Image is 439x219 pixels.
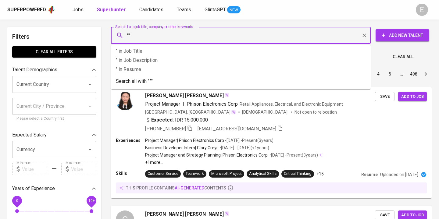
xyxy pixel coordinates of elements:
p: Resume [361,171,378,178]
span: 10+ [88,199,95,203]
p: Project Manager and Strategy Planning | Phison Electronics Corp. [145,152,269,158]
div: IDR 15.000.000 [145,116,208,124]
div: Critical Thinking [284,171,312,177]
span: Jobs [73,7,84,12]
p: Experiences [116,137,145,143]
span: [EMAIL_ADDRESS][DOMAIN_NAME] [198,126,276,132]
p: Talent Demographics [12,66,57,73]
span: [DEMOGRAPHIC_DATA] [242,109,288,115]
p: Skills [116,170,145,176]
button: Go to page 4 [373,69,383,79]
button: Clear [360,31,369,40]
span: [PERSON_NAME] [PERSON_NAME] [145,210,224,218]
img: 12a60fb4ff8e45b9fcf1cd8e58fa6419.jpg [116,92,134,110]
div: Microsoft Project [211,171,242,177]
div: Expected Salary [12,129,96,141]
p: " [116,66,366,73]
div: Teamwork [186,171,204,177]
button: Go to page 5 [385,69,395,79]
a: Superpoweredapp logo [7,5,55,14]
p: this profile contains contents [126,185,226,191]
span: Project Manager [145,101,180,107]
p: " [116,48,366,55]
span: in Job Description [119,57,158,63]
h6: Filters [12,32,96,41]
span: Add New Talent [380,32,424,39]
input: Value [22,163,47,175]
div: … [397,71,406,77]
a: Candidates [139,6,165,14]
span: Candidates [139,7,163,12]
b: Expected: [151,116,174,124]
button: Add to job [398,92,427,101]
div: Talent Demographics [12,64,96,76]
span: Save [378,93,391,100]
div: Analytical Skills [249,171,277,177]
img: app logo [47,5,55,14]
p: Please select a Country first [16,116,92,122]
button: Clear All filters [12,46,96,58]
span: Clear All filters [17,48,91,56]
a: Superhunter [97,6,127,14]
p: • [DATE] - Present ( 3 years ) [224,137,273,143]
p: Years of Experience [12,185,55,192]
p: +1 more ... [145,159,323,165]
span: Add to job [401,93,424,100]
nav: pagination navigation [326,69,432,79]
p: • [DATE] - [DATE] ( <1 years ) [219,145,269,151]
img: magic_wand.svg [224,93,229,97]
button: Open [86,145,94,154]
p: +15 [316,171,324,177]
button: Add New Talent [376,29,429,41]
p: • [DATE] - Present ( 3 years ) [269,152,318,158]
div: Years of Experience [12,182,96,195]
button: Save [375,92,394,101]
p: Project Manager | Phison Electronics Corp [145,137,224,143]
p: Not open to relocation [294,109,337,115]
div: Superpowered [7,6,46,13]
p: Expected Salary [12,131,47,139]
button: Go to next page [421,69,431,79]
span: Teams [177,7,191,12]
div: [GEOGRAPHIC_DATA], [GEOGRAPHIC_DATA] [145,109,236,115]
p: Business Developer Intern | Glory Greys [145,145,219,151]
b: Superhunter [97,7,126,12]
span: NEW [227,7,241,13]
span: Retail Appliances, Electrical, and Electronic Equipment [240,102,343,107]
span: [PHONE_NUMBER] [145,126,186,132]
span: Add to job [401,212,424,219]
b: " [149,78,151,84]
p: Uploaded on [DATE] [380,171,418,178]
span: Clear All [393,53,413,61]
button: Go to page 498 [408,69,419,79]
span: 0 [16,199,18,203]
a: GlintsGPT NEW [205,6,241,14]
input: Value [71,163,96,175]
a: Teams [177,6,192,14]
span: Phison Electronics Corp [187,101,238,107]
button: Clear All [390,51,416,62]
a: [PERSON_NAME] [PERSON_NAME]Project Manager|Phison Electronics CorpRetail Appliances, Electrical, ... [111,87,432,198]
span: in Job Title [119,48,142,54]
p: " [116,57,366,64]
span: GlintsGPT [205,7,226,12]
div: E [416,4,428,16]
span: AI-generated [175,185,204,190]
img: magic_wand.svg [224,211,229,216]
p: Search all with " " [116,78,366,85]
span: in Resume [119,66,141,72]
div: Customer Service [148,171,178,177]
span: Save [378,212,391,219]
span: | [183,101,184,108]
a: Jobs [73,6,85,14]
img: magic_wand.svg [231,110,236,115]
span: [PERSON_NAME] [PERSON_NAME] [145,92,224,99]
button: Open [86,80,94,89]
